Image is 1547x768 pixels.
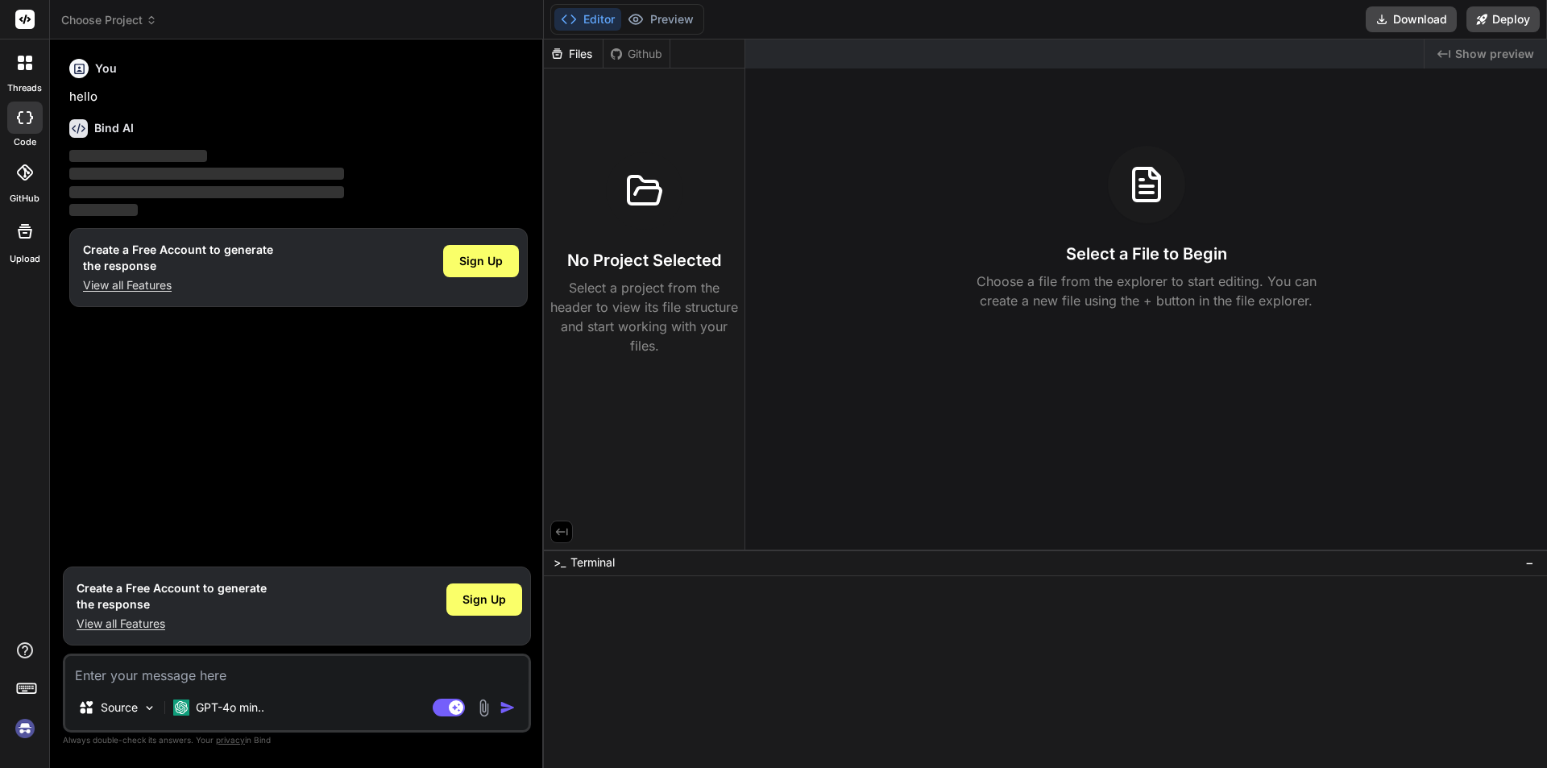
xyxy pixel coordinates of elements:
label: GitHub [10,192,39,205]
h3: No Project Selected [567,249,721,272]
div: Github [603,46,670,62]
p: Select a project from the header to view its file structure and start working with your files. [550,278,738,355]
span: Sign Up [459,253,503,269]
img: icon [500,700,516,716]
button: Editor [554,8,621,31]
button: Preview [621,8,700,31]
span: Choose Project [61,12,157,28]
h3: Select a File to Begin [1066,243,1227,265]
button: Download [1366,6,1457,32]
label: threads [7,81,42,95]
img: signin [11,715,39,742]
span: ‌ [69,186,344,198]
p: View all Features [77,616,267,632]
img: GPT-4o mini [173,700,189,716]
span: Sign Up [462,592,506,608]
p: Choose a file from the explorer to start editing. You can create a new file using the + button in... [966,272,1327,310]
h6: Bind AI [94,120,134,136]
label: code [14,135,36,149]
img: attachment [475,699,493,717]
span: Terminal [570,554,615,571]
div: Files [544,46,603,62]
p: hello [69,88,528,106]
span: privacy [216,735,245,745]
button: − [1522,550,1537,575]
img: Pick Models [143,701,156,715]
span: ‌ [69,150,207,162]
span: − [1525,554,1534,571]
span: Show preview [1455,46,1534,62]
h1: Create a Free Account to generate the response [83,242,273,274]
p: GPT-4o min.. [196,700,264,716]
p: Source [101,700,138,716]
label: Upload [10,252,40,266]
p: View all Features [83,277,273,293]
h6: You [95,60,117,77]
span: ‌ [69,168,344,180]
p: Always double-check its answers. Your in Bind [63,733,531,748]
span: ‌ [69,204,138,216]
h1: Create a Free Account to generate the response [77,580,267,612]
span: >_ [554,554,566,571]
button: Deploy [1466,6,1540,32]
